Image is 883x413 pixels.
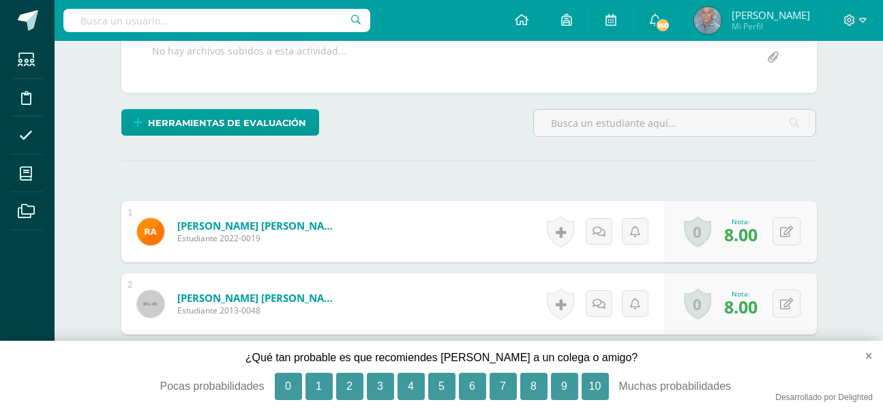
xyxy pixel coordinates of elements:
[724,223,758,246] span: 8.00
[619,373,790,400] div: Muchas probabilidades
[137,218,164,245] img: caa9a689ba1ab410cf02b8508147e2a0.png
[534,110,816,136] input: Busca un estudiante aquí...
[121,109,319,136] a: Herramientas de evaluación
[520,373,548,400] button: 8
[177,232,341,244] span: Estudiante 2022-0019
[551,373,578,400] button: 9
[94,373,265,400] div: Pocas probabilidades
[148,110,306,136] span: Herramientas de evaluación
[684,288,711,320] a: 0
[63,9,370,32] input: Busca un usuario...
[843,341,883,371] button: close survey
[275,373,302,400] button: 0, Pocas probabilidades
[724,295,758,318] span: 8.00
[732,8,810,22] span: [PERSON_NAME]
[152,44,346,71] div: No hay archivos subidos a esta actividad...
[336,373,363,400] button: 2
[137,290,164,318] img: 45x45
[684,216,711,247] a: 0
[428,373,455,400] button: 5
[732,20,810,32] span: Mi Perfil
[655,18,670,33] span: 160
[177,305,341,316] span: Estudiante 2013-0048
[724,289,758,299] div: Nota:
[724,217,758,226] div: Nota:
[177,291,341,305] a: [PERSON_NAME] [PERSON_NAME]
[398,373,425,400] button: 4
[582,373,609,400] button: 10, Muchas probabilidades
[177,219,341,232] a: [PERSON_NAME] [PERSON_NAME]
[367,373,394,400] button: 3
[694,7,721,34] img: a6ce8af29634765990d80362e84911a9.png
[490,373,517,400] button: 7
[459,373,486,400] button: 6
[305,373,333,400] button: 1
